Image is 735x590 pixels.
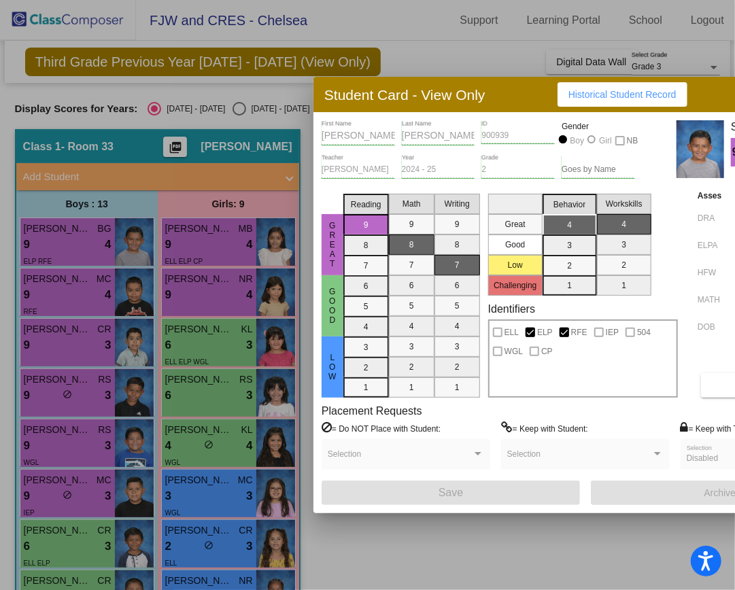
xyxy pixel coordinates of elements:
[571,324,587,341] span: RFE
[568,89,677,100] span: Historical Student Record
[322,481,580,505] button: Save
[627,133,638,149] span: NB
[698,262,735,283] input: assessment
[322,404,422,417] label: Placement Requests
[481,165,555,175] input: grade
[698,290,735,310] input: assessment
[439,487,463,498] span: Save
[326,353,339,381] span: Low
[698,317,735,337] input: assessment
[606,324,619,341] span: IEP
[687,453,719,463] span: Disabled
[501,421,588,435] label: = Keep with Student:
[505,324,519,341] span: ELL
[698,235,735,256] input: assessment
[324,86,485,103] h3: Student Card - View Only
[488,302,535,315] label: Identifiers
[322,421,441,435] label: = Do NOT Place with Student:
[558,82,687,107] button: Historical Student Record
[598,135,612,147] div: Girl
[562,120,635,133] mat-label: Gender
[505,343,523,360] span: WGL
[322,165,395,175] input: teacher
[562,165,635,175] input: goes by name
[326,287,339,325] span: Good
[402,165,475,175] input: year
[326,221,339,268] span: Great
[698,208,735,228] input: assessment
[481,131,555,141] input: Enter ID
[570,135,585,147] div: Boy
[541,343,553,360] span: CP
[637,324,651,341] span: 504
[537,324,553,341] span: ELP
